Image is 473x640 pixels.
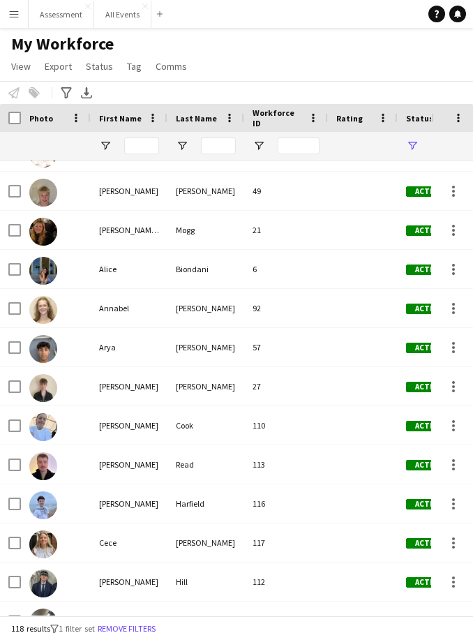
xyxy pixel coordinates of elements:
[406,421,449,431] span: Active
[91,523,167,562] div: Cece
[91,367,167,405] div: [PERSON_NAME]
[406,460,449,470] span: Active
[406,140,419,152] button: Open Filter Menu
[29,257,57,285] img: Alice Biondani
[58,84,75,101] app-action-btn: Advanced filters
[29,113,53,124] span: Photo
[201,137,236,154] input: Last Name Filter Input
[29,374,57,402] img: Benjamin Thompson
[176,140,188,152] button: Open Filter Menu
[29,491,57,519] img: Cameron Harfield
[127,60,142,73] span: Tag
[167,563,244,601] div: Hill
[167,602,244,640] div: Clinch
[59,623,95,634] span: 1 filter set
[29,179,57,207] img: Alexander Jones
[29,296,57,324] img: Annabel Smith
[11,60,31,73] span: View
[91,484,167,523] div: [PERSON_NAME]
[244,523,328,562] div: 117
[406,265,449,275] span: Active
[29,218,57,246] img: Alexandra (Ali) Mogg
[244,406,328,445] div: 110
[406,225,449,236] span: Active
[167,289,244,327] div: [PERSON_NAME]
[29,609,57,637] img: Christina Clinch
[244,250,328,288] div: 6
[167,250,244,288] div: Biondani
[244,172,328,210] div: 49
[244,328,328,366] div: 57
[244,211,328,249] div: 21
[91,602,167,640] div: [PERSON_NAME]
[167,328,244,366] div: [PERSON_NAME]
[167,484,244,523] div: Harfield
[167,172,244,210] div: [PERSON_NAME]
[45,60,72,73] span: Export
[99,113,142,124] span: First Name
[121,57,147,75] a: Tag
[91,406,167,445] div: [PERSON_NAME]
[167,445,244,484] div: Read
[253,140,265,152] button: Open Filter Menu
[29,530,57,558] img: Cece Vass
[406,113,433,124] span: Status
[91,328,167,366] div: Arya
[406,343,449,353] span: Active
[91,172,167,210] div: [PERSON_NAME]
[78,84,95,101] app-action-btn: Export XLSX
[29,335,57,363] img: Arya Firake
[11,34,114,54] span: My Workforce
[29,570,57,597] img: Charlie Hill
[150,57,193,75] a: Comms
[91,211,167,249] div: [PERSON_NAME] ([PERSON_NAME])
[167,367,244,405] div: [PERSON_NAME]
[406,382,449,392] span: Active
[91,445,167,484] div: [PERSON_NAME]
[176,113,217,124] span: Last Name
[244,602,328,640] div: 35
[336,113,363,124] span: Rating
[95,621,158,637] button: Remove filters
[94,1,151,28] button: All Events
[29,413,57,441] img: Bethany Cook
[86,60,113,73] span: Status
[167,211,244,249] div: Mogg
[124,137,159,154] input: First Name Filter Input
[91,250,167,288] div: Alice
[99,140,112,152] button: Open Filter Menu
[29,452,57,480] img: Bradley Read
[6,57,36,75] a: View
[406,304,449,314] span: Active
[406,186,449,197] span: Active
[156,60,187,73] span: Comms
[91,289,167,327] div: Annabel
[244,484,328,523] div: 116
[167,406,244,445] div: Cook
[80,57,119,75] a: Status
[406,499,449,509] span: Active
[406,538,449,549] span: Active
[244,367,328,405] div: 27
[253,107,303,128] span: Workforce ID
[244,445,328,484] div: 113
[29,1,94,28] button: Assessment
[406,577,449,588] span: Active
[278,137,320,154] input: Workforce ID Filter Input
[39,57,77,75] a: Export
[244,563,328,601] div: 112
[244,289,328,327] div: 92
[167,523,244,562] div: [PERSON_NAME]
[91,563,167,601] div: [PERSON_NAME]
